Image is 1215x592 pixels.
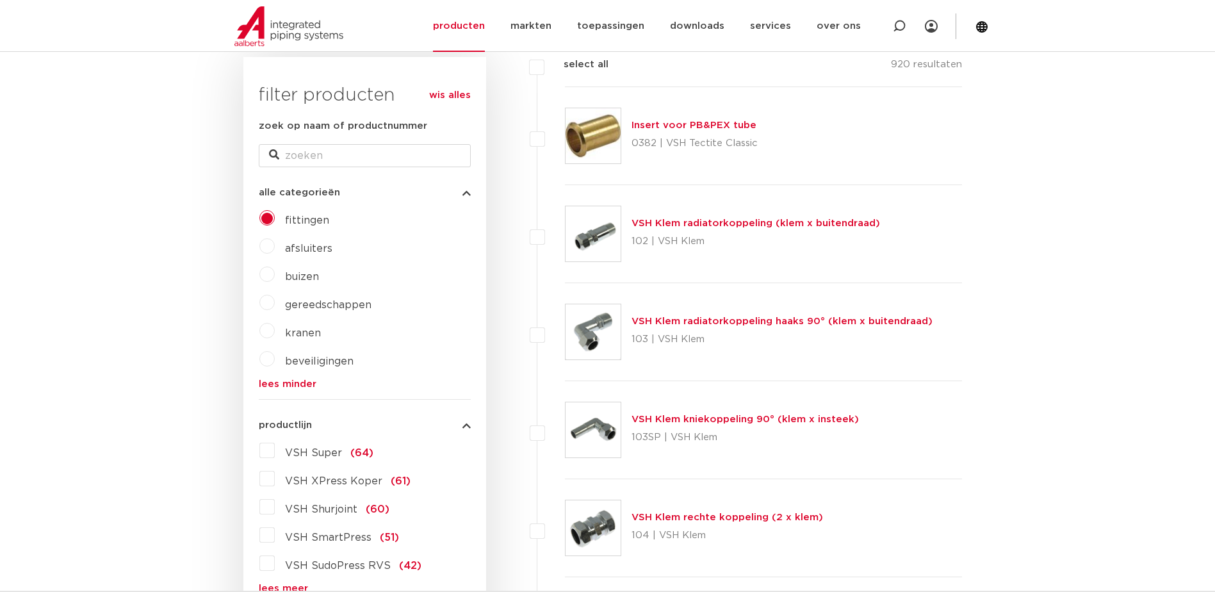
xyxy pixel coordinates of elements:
span: VSH XPress Koper [285,476,382,486]
a: kranen [285,328,321,338]
p: 920 resultaten [891,57,962,77]
span: productlijn [259,420,312,430]
a: VSH Klem rechte koppeling (2 x klem) [632,513,823,522]
a: VSH Klem radiatorkoppeling (klem x buitendraad) [632,218,880,228]
img: Thumbnail for VSH Klem radiatorkoppeling haaks 90° (klem x buitendraad) [566,304,621,359]
span: VSH SudoPress RVS [285,561,391,571]
p: 102 | VSH Klem [632,231,880,252]
button: alle categorieën [259,188,471,197]
input: zoeken [259,144,471,167]
span: (42) [399,561,421,571]
img: Thumbnail for Insert voor PB&PEX tube [566,108,621,163]
span: (51) [380,532,399,543]
p: 103SP | VSH Klem [632,427,859,448]
span: (61) [391,476,411,486]
img: Thumbnail for VSH Klem kniekoppeling 90° (klem x insteek) [566,402,621,457]
a: beveiligingen [285,356,354,366]
button: productlijn [259,420,471,430]
a: VSH Klem radiatorkoppeling haaks 90° (klem x buitendraad) [632,317,933,326]
a: buizen [285,272,319,282]
label: zoek op naam of productnummer [259,119,427,134]
p: 103 | VSH Klem [632,329,933,350]
span: (60) [366,504,389,514]
span: VSH SmartPress [285,532,371,543]
label: select all [544,57,608,72]
span: alle categorieën [259,188,340,197]
a: wis alles [429,88,471,103]
p: 0382 | VSH Tectite Classic [632,133,758,154]
img: Thumbnail for VSH Klem radiatorkoppeling (klem x buitendraad) [566,206,621,261]
a: afsluiters [285,243,332,254]
p: 104 | VSH Klem [632,525,823,546]
img: Thumbnail for VSH Klem rechte koppeling (2 x klem) [566,500,621,555]
a: VSH Klem kniekoppeling 90° (klem x insteek) [632,415,859,424]
a: gereedschappen [285,300,371,310]
span: (64) [350,448,373,458]
a: lees minder [259,379,471,389]
a: fittingen [285,215,329,226]
span: VSH Super [285,448,342,458]
a: Insert voor PB&PEX tube [632,120,756,130]
span: VSH Shurjoint [285,504,357,514]
h3: filter producten [259,83,471,108]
